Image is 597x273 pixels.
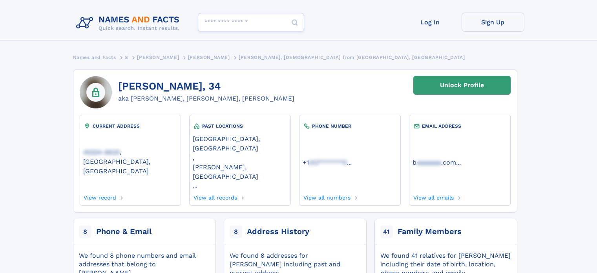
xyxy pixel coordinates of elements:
img: Logo Names and Facts [73,13,186,34]
div: Family Members [398,226,462,237]
a: S [125,52,128,62]
div: CURRENT ADDRESS [83,122,177,130]
a: View all emails [413,192,454,201]
a: View all numbers [303,192,351,201]
a: Names and Facts [73,52,116,62]
span: 45324-6633 [83,148,120,156]
span: aaaaaaa [416,159,441,166]
input: search input [198,13,304,32]
span: S [125,55,128,60]
a: [PERSON_NAME], [GEOGRAPHIC_DATA] [193,163,287,180]
a: [PERSON_NAME] [188,52,230,62]
a: Unlock Profile [413,76,511,95]
div: Address History [247,226,309,237]
a: View all records [193,192,237,201]
span: 8 [79,225,91,238]
a: ... [303,159,397,166]
span: [PERSON_NAME], [DEMOGRAPHIC_DATA] from [GEOGRAPHIC_DATA], [GEOGRAPHIC_DATA] [239,55,465,60]
div: PHONE NUMBER [303,122,397,130]
span: 41 [380,225,393,238]
div: EMAIL ADDRESS [413,122,507,130]
a: [PERSON_NAME] [137,52,179,62]
div: PAST LOCATIONS [193,122,287,130]
a: 45324-6633, [GEOGRAPHIC_DATA], [GEOGRAPHIC_DATA] [83,148,177,175]
a: ... [413,159,507,166]
span: 8 [230,225,242,238]
a: Log In [399,13,462,32]
span: [PERSON_NAME] [137,55,179,60]
div: Unlock Profile [440,76,484,94]
a: View record [83,192,117,201]
div: Phone & Email [96,226,152,237]
div: aka [PERSON_NAME], [PERSON_NAME], [PERSON_NAME] [118,94,294,103]
a: baaaaaaa.com [413,158,456,166]
a: [GEOGRAPHIC_DATA], [GEOGRAPHIC_DATA] [193,134,287,152]
a: ... [193,182,287,190]
span: [PERSON_NAME] [188,55,230,60]
h1: [PERSON_NAME], 34 [118,81,294,92]
div: , [193,130,287,192]
a: Sign Up [462,13,524,32]
button: Search Button [285,13,304,32]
